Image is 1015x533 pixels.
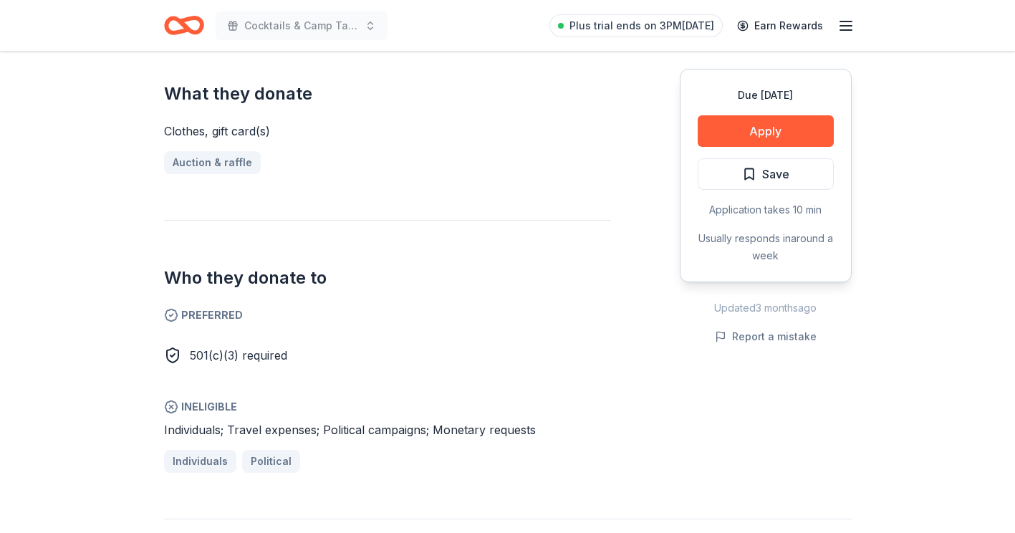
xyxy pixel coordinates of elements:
[164,266,611,289] h2: Who they donate to
[164,151,261,174] a: Auction & raffle
[164,423,536,437] span: Individuals; Travel expenses; Political campaigns; Monetary requests
[251,453,292,470] span: Political
[728,13,832,39] a: Earn Rewards
[173,453,228,470] span: Individuals
[244,17,359,34] span: Cocktails & Camp Tales: Boogie Nights & Campfire Lights
[190,348,287,362] span: 501(c)(3) required
[680,299,852,317] div: Updated 3 months ago
[164,307,611,324] span: Preferred
[715,328,817,345] button: Report a mistake
[242,450,300,473] a: Political
[549,14,723,37] a: Plus trial ends on 3PM[DATE]
[569,17,714,34] span: Plus trial ends on 3PM[DATE]
[762,165,789,183] span: Save
[164,450,236,473] a: Individuals
[698,115,834,147] button: Apply
[164,82,611,105] h2: What they donate
[164,398,611,416] span: Ineligible
[698,201,834,219] div: Application takes 10 min
[698,230,834,264] div: Usually responds in around a week
[698,158,834,190] button: Save
[164,123,611,140] div: Clothes, gift card(s)
[698,87,834,104] div: Due [DATE]
[216,11,388,40] button: Cocktails & Camp Tales: Boogie Nights & Campfire Lights
[164,9,204,42] a: Home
